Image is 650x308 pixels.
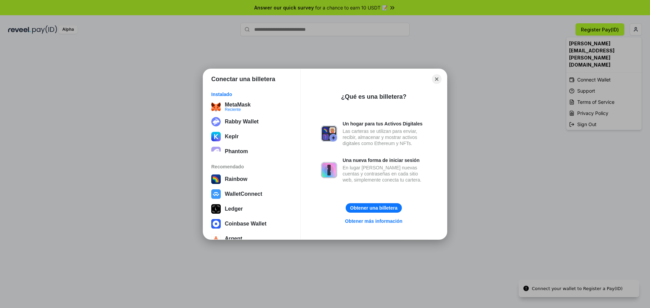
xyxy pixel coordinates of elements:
img: svg+xml;base64,PHN2ZyB3aWR0aD0iMzIiIGhlaWdodD0iMzIiIHZpZXdCb3g9IjAgMCAzMiAzMiIgZmlsbD0ibm9uZSIgeG... [211,117,221,126]
a: Obtener más información [341,217,407,226]
img: svg+xml,%3Csvg%20xmlns%3D%22http%3A%2F%2Fwww.w3.org%2F2000%2Fsvg%22%20width%3D%2228%22%20height%3... [211,204,221,214]
div: Una nueva forma de iniciar sesión [343,157,427,163]
div: Rainbow [225,176,247,182]
div: Ledger [225,206,243,212]
div: ¿Qué es una billetera? [341,93,406,101]
button: Obtener una billetera [346,203,402,213]
div: WalletConnect [225,191,262,197]
button: MetaMaskReciente [209,100,294,114]
img: epq2vO3P5aLWl15yRS7Q49p1fHTx2Sgh99jU3kfXv7cnPATIVQHAx5oQs66JWv3SWEjHOsb3kKgmE5WNBxBId7C8gm8wEgOvz... [211,147,221,156]
button: Argent [209,232,294,245]
div: Coinbase Wallet [225,221,266,227]
div: Obtener más información [345,218,403,224]
div: Argent [225,236,242,242]
button: Rabby Wallet [209,115,294,128]
div: Keplr [225,134,239,140]
div: Rabby Wallet [225,119,259,125]
button: Close [432,74,441,84]
div: Reciente [225,107,251,111]
button: Rainbow [209,172,294,186]
div: Un hogar para tus Activos Digitales [343,121,427,127]
img: svg+xml,%3Csvg%20width%3D%2228%22%20height%3D%2228%22%20viewBox%3D%220%200%2028%2028%22%20fill%3D... [211,189,221,199]
div: Instalado [211,91,292,97]
h1: Conectar una billetera [211,75,275,83]
div: Las carteras se utilizan para enviar, recibir, almacenar y mostrar activos digitales como Ethereu... [343,128,427,146]
img: svg+xml,%3Csvg%20width%3D%22120%22%20height%3D%22120%22%20viewBox%3D%220%200%20120%20120%22%20fil... [211,174,221,184]
button: Coinbase Wallet [209,217,294,231]
img: svg+xml,%3Csvg%20width%3D%2228%22%20height%3D%2228%22%20viewBox%3D%220%200%2028%2028%22%20fill%3D... [211,219,221,229]
div: En lugar [PERSON_NAME] nuevas cuentas y contraseñas en cada sitio web, simplemente conecta tu car... [343,165,427,183]
button: Ledger [209,202,294,216]
div: Phantom [225,148,248,155]
div: Obtener una billetera [350,205,397,211]
button: Phantom [209,145,294,158]
img: ByMCUfJCc2WaAAAAAElFTkSuQmCC [211,132,221,141]
img: svg+xml;base64,PHN2ZyB3aWR0aD0iMzUiIGhlaWdodD0iMzQiIHZpZXdCb3g9IjAgMCAzNSAzNCIgZmlsbD0ibm9uZSIgeG... [211,102,221,112]
div: Recomendado [211,164,292,170]
button: WalletConnect [209,187,294,201]
img: svg+xml,%3Csvg%20xmlns%3D%22http%3A%2F%2Fwww.w3.org%2F2000%2Fsvg%22%20fill%3D%22none%22%20viewBox... [321,125,337,142]
button: Keplr [209,130,294,143]
img: svg+xml,%3Csvg%20xmlns%3D%22http%3A%2F%2Fwww.w3.org%2F2000%2Fsvg%22%20fill%3D%22none%22%20viewBox... [321,162,337,178]
div: MetaMask [225,101,251,108]
img: svg+xml,%3Csvg%20width%3D%2228%22%20height%3D%2228%22%20viewBox%3D%220%200%2028%2028%22%20fill%3D... [211,234,221,243]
